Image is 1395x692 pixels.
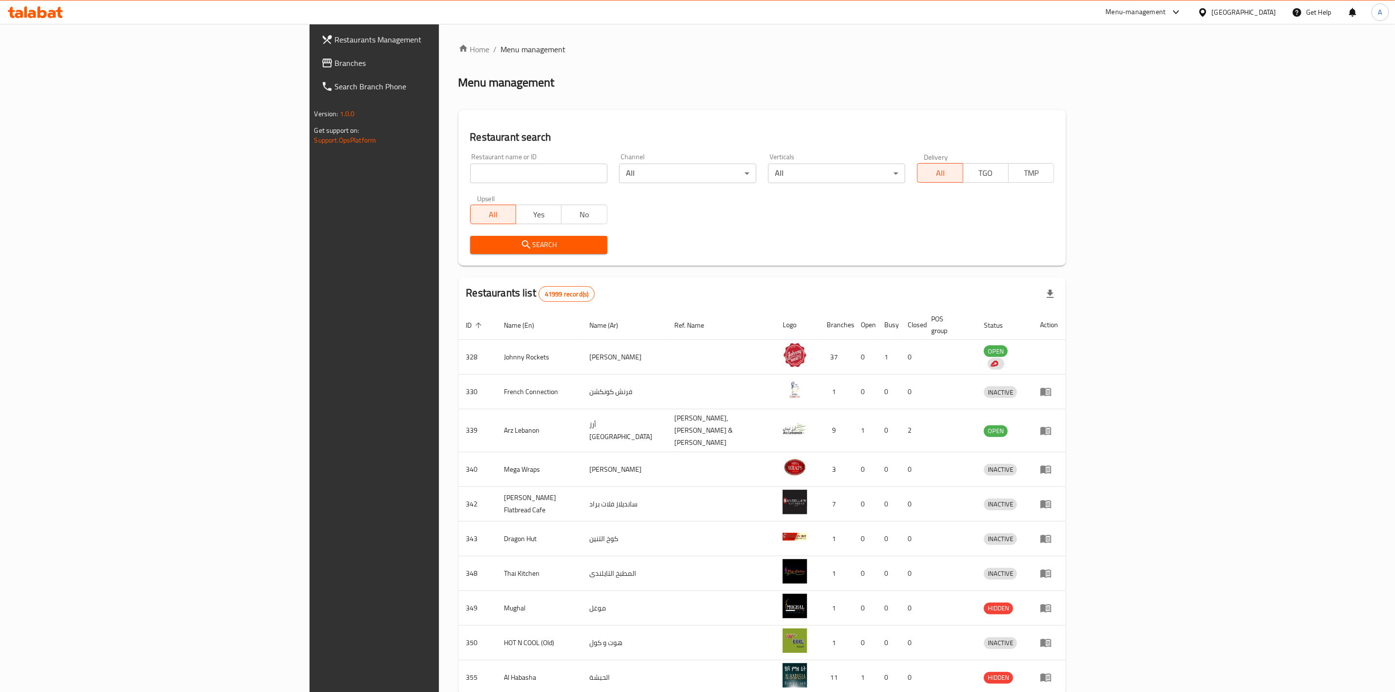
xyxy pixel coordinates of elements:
div: Menu [1040,463,1058,475]
td: 0 [853,375,876,409]
span: 41999 record(s) [539,290,594,299]
td: 0 [900,340,923,375]
td: 0 [876,375,900,409]
h2: Restaurants list [466,286,595,302]
td: 9 [819,409,853,452]
img: Arz Lebanon [783,417,807,441]
td: هوت و كول [582,626,666,660]
div: All [619,164,756,183]
span: INACTIVE [984,464,1017,475]
th: Open [853,310,876,340]
button: Yes [516,205,562,224]
img: French Connection [783,377,807,402]
a: Restaurants Management [313,28,542,51]
nav: breadcrumb [458,43,1066,55]
td: 37 [819,340,853,375]
span: INACTIVE [984,499,1017,510]
label: Upsell [477,195,495,202]
span: Search [478,239,600,251]
div: Menu [1040,567,1058,579]
img: delivery hero logo [990,359,999,368]
td: 0 [900,591,923,626]
input: Search for restaurant name or ID.. [470,164,607,183]
div: All [768,164,905,183]
a: Support.OpsPlatform [314,134,376,147]
td: 1 [819,375,853,409]
div: [GEOGRAPHIC_DATA] [1212,7,1276,18]
span: Status [984,319,1016,331]
div: Menu [1040,602,1058,614]
div: Menu [1040,671,1058,683]
span: INACTIVE [984,387,1017,398]
div: OPEN [984,345,1008,357]
div: Menu [1040,498,1058,510]
span: Ref. Name [674,319,717,331]
td: أرز [GEOGRAPHIC_DATA] [582,409,666,452]
div: INACTIVE [984,533,1017,545]
td: [PERSON_NAME] [582,452,666,487]
td: 0 [853,452,876,487]
a: Branches [313,51,542,75]
div: Menu [1040,533,1058,545]
td: 0 [876,522,900,556]
th: Branches [819,310,853,340]
th: Action [1032,310,1066,340]
span: All [475,208,512,222]
td: [PERSON_NAME],[PERSON_NAME] & [PERSON_NAME] [666,409,775,452]
div: INACTIVE [984,568,1017,580]
th: Logo [775,310,819,340]
span: TGO [967,166,1005,180]
img: Dragon Hut [783,524,807,549]
td: سانديلاز فلات براد [582,487,666,522]
span: Search Branch Phone [335,81,535,92]
div: INACTIVE [984,637,1017,649]
td: 0 [853,591,876,626]
span: Get support on: [314,124,359,137]
button: TGO [963,163,1009,183]
span: A [1378,7,1382,18]
td: 0 [876,556,900,591]
span: HIDDEN [984,672,1013,683]
td: كوخ التنين [582,522,666,556]
img: Mega Wraps [783,455,807,480]
td: 1 [819,591,853,626]
th: Closed [900,310,923,340]
td: 0 [876,487,900,522]
td: 0 [900,522,923,556]
span: Name (En) [504,319,547,331]
td: 0 [900,556,923,591]
span: All [921,166,959,180]
td: 1 [819,626,853,660]
div: HIDDEN [984,603,1013,614]
img: Al Habasha [783,663,807,688]
div: Export file [1039,282,1062,306]
td: 0 [900,452,923,487]
td: فرنش كونكشن [582,375,666,409]
h2: Restaurant search [470,130,1055,145]
img: Sandella's Flatbread Cafe [783,490,807,514]
span: No [565,208,603,222]
div: OPEN [984,425,1008,437]
td: 1 [853,409,876,452]
td: 7 [819,487,853,522]
div: Indicates that the vendor menu management has been moved to DH Catalog service [988,358,1004,370]
td: 0 [853,487,876,522]
span: Restaurants Management [335,34,535,45]
td: 0 [853,522,876,556]
td: 0 [853,340,876,375]
button: All [917,163,963,183]
div: Menu [1040,386,1058,398]
td: 3 [819,452,853,487]
button: Search [470,236,607,254]
td: 0 [876,452,900,487]
div: Menu-management [1106,6,1166,18]
td: 0 [876,591,900,626]
td: 1 [819,556,853,591]
span: INACTIVE [984,533,1017,545]
button: TMP [1008,163,1054,183]
td: 0 [876,626,900,660]
span: ID [466,319,485,331]
label: Delivery [924,153,948,160]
